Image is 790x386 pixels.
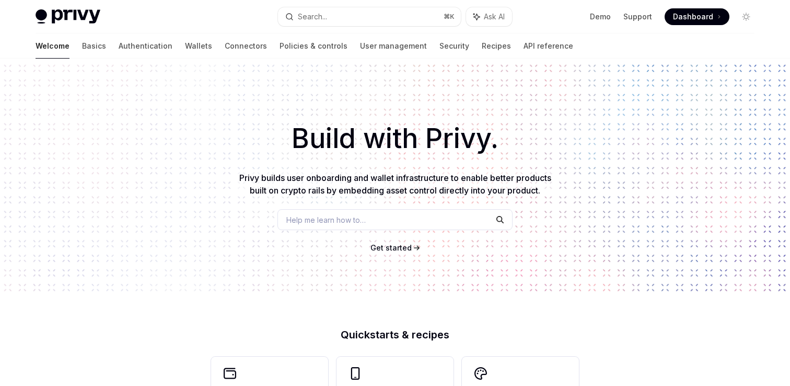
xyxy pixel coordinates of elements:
a: Support [623,12,652,22]
a: Policies & controls [280,33,347,59]
h2: Quickstarts & recipes [211,330,579,340]
a: Recipes [482,33,511,59]
button: Toggle dark mode [738,8,754,25]
button: Search...⌘K [278,7,461,26]
h1: Build with Privy. [17,118,773,159]
a: Dashboard [665,8,729,25]
span: Get started [370,243,412,252]
a: User management [360,33,427,59]
span: Ask AI [484,12,505,22]
span: ⌘ K [444,13,455,21]
a: Security [439,33,469,59]
a: Basics [82,33,106,59]
a: Demo [590,12,611,22]
a: API reference [524,33,573,59]
span: Help me learn how to… [286,214,366,225]
button: Ask AI [466,7,512,26]
img: light logo [36,9,100,24]
a: Wallets [185,33,212,59]
span: Dashboard [673,12,713,22]
a: Connectors [225,33,267,59]
a: Authentication [119,33,172,59]
div: Search... [298,10,327,23]
span: Privy builds user onboarding and wallet infrastructure to enable better products built on crypto ... [239,173,551,196]
a: Welcome [36,33,69,59]
a: Get started [370,243,412,253]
